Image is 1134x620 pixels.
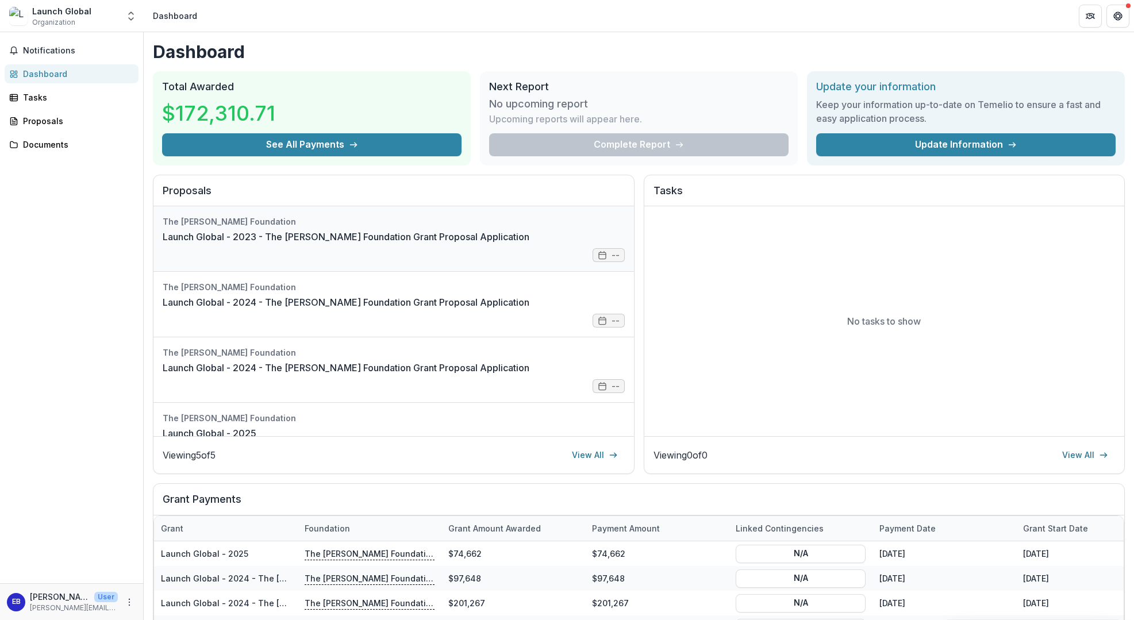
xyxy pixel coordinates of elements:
[489,112,642,126] p: Upcoming reports will appear here.
[5,41,139,60] button: Notifications
[1016,522,1095,534] div: Grant start date
[154,516,298,541] div: Grant
[163,230,529,244] a: Launch Global - 2023 - The [PERSON_NAME] Foundation Grant Proposal Application
[816,133,1116,156] a: Update Information
[23,46,134,56] span: Notifications
[32,5,91,17] div: Launch Global
[123,5,139,28] button: Open entity switcher
[441,516,585,541] div: Grant amount awarded
[153,41,1125,62] h1: Dashboard
[153,10,197,22] div: Dashboard
[163,448,216,462] p: Viewing 5 of 5
[654,184,1116,206] h2: Tasks
[122,595,136,609] button: More
[585,591,729,615] div: $201,267
[12,598,21,606] div: Emily Boyd
[163,426,256,440] a: Launch Global - 2025
[736,594,866,612] button: N/A
[441,541,585,566] div: $74,662
[872,522,943,534] div: Payment date
[305,572,435,584] p: The [PERSON_NAME] Foundation
[585,522,667,534] div: Payment Amount
[163,361,529,375] a: Launch Global - 2024 - The [PERSON_NAME] Foundation Grant Proposal Application
[163,184,625,206] h2: Proposals
[1106,5,1129,28] button: Get Help
[5,64,139,83] a: Dashboard
[489,80,789,93] h2: Next Report
[30,603,118,613] p: [PERSON_NAME][EMAIL_ADDRESS][PERSON_NAME][DOMAIN_NAME]
[9,7,28,25] img: Launch Global
[585,516,729,541] div: Payment Amount
[441,591,585,615] div: $201,267
[163,493,1115,515] h2: Grant Payments
[872,541,1016,566] div: [DATE]
[872,516,1016,541] div: Payment date
[729,516,872,541] div: Linked Contingencies
[441,566,585,591] div: $97,648
[585,541,729,566] div: $74,662
[298,516,441,541] div: Foundation
[30,591,90,603] p: [PERSON_NAME]
[5,135,139,154] a: Documents
[23,91,129,103] div: Tasks
[736,569,866,587] button: N/A
[162,133,462,156] button: See All Payments
[729,522,831,534] div: Linked Contingencies
[847,314,921,328] p: No tasks to show
[23,138,129,151] div: Documents
[872,566,1016,591] div: [DATE]
[154,522,190,534] div: Grant
[585,566,729,591] div: $97,648
[489,98,588,110] h3: No upcoming report
[816,80,1116,93] h2: Update your information
[5,88,139,107] a: Tasks
[298,522,357,534] div: Foundation
[148,7,202,24] nav: breadcrumb
[163,295,529,309] a: Launch Global - 2024 - The [PERSON_NAME] Foundation Grant Proposal Application
[32,17,75,28] span: Organization
[23,115,129,127] div: Proposals
[565,446,625,464] a: View All
[161,549,248,559] a: Launch Global - 2025
[23,68,129,80] div: Dashboard
[736,544,866,563] button: N/A
[1055,446,1115,464] a: View All
[441,522,548,534] div: Grant amount awarded
[305,596,435,609] p: The [PERSON_NAME] Foundation
[1079,5,1102,28] button: Partners
[654,448,708,462] p: Viewing 0 of 0
[162,98,275,129] h3: $172,310.71
[94,592,118,602] p: User
[161,573,500,583] a: Launch Global - 2024 - The [PERSON_NAME] Foundation Grant Proposal Application
[305,547,435,560] p: The [PERSON_NAME] Foundation
[161,598,500,608] a: Launch Global - 2024 - The [PERSON_NAME] Foundation Grant Proposal Application
[816,98,1116,125] h3: Keep your information up-to-date on Temelio to ensure a fast and easy application process.
[5,111,139,130] a: Proposals
[872,591,1016,615] div: [DATE]
[162,80,462,93] h2: Total Awarded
